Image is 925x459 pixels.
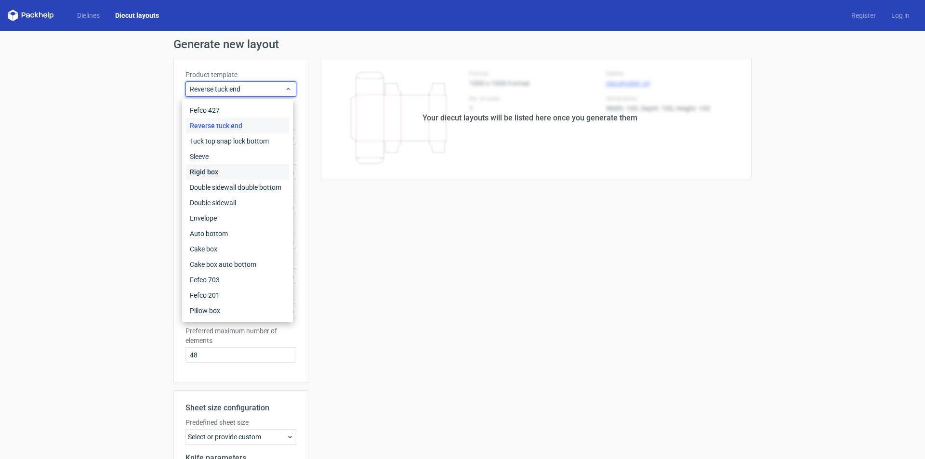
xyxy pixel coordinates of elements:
div: Double sidewall [186,195,289,210]
label: Preferred maximum number of elements [185,326,296,345]
div: Envelope [186,210,289,226]
div: Your diecut layouts will be listed here once you generate them [423,112,637,124]
div: Sleeve [186,149,289,164]
h1: Generate new layout [173,39,752,50]
a: Log in [884,11,917,20]
div: Fefco 703 [186,272,289,288]
a: Register [844,11,884,20]
div: Cake box auto bottom [186,257,289,272]
div: Reverse tuck end [186,118,289,133]
a: Diecut layouts [107,11,167,20]
h2: Sheet size configuration [185,402,296,414]
div: Fefco 201 [186,288,289,303]
div: Auto bottom [186,226,289,241]
div: Select or provide custom [185,429,296,445]
div: Tuck top snap lock bottom [186,133,289,149]
div: Rigid box [186,164,289,180]
span: Reverse tuck end [190,84,285,94]
div: Double sidewall double bottom [186,180,289,195]
div: Fefco 427 [186,103,289,118]
div: Cake box [186,241,289,257]
a: Dielines [69,11,107,20]
div: Pillow box [186,303,289,318]
label: Predefined sheet size [185,418,296,427]
label: Product template [185,70,296,79]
